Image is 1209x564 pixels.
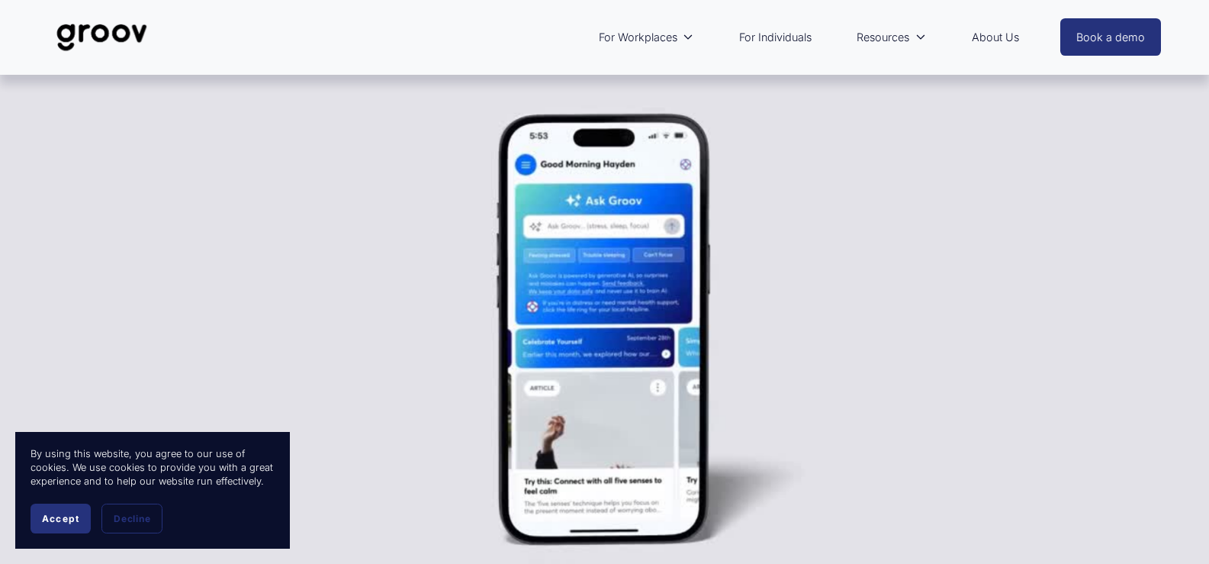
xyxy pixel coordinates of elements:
span: Accept [42,513,79,524]
button: Decline [101,504,162,533]
span: For Workplaces [599,27,677,47]
a: folder dropdown [591,20,702,55]
span: Decline [114,513,150,524]
span: Resources [857,27,909,47]
section: Cookie banner [15,432,290,549]
img: Groov | Unlock Human Potential at Work and in Life [48,12,156,63]
p: By using this website, you agree to our use of cookies. We use cookies to provide you with a grea... [31,447,275,488]
a: folder dropdown [849,20,934,55]
a: Book a demo [1060,18,1161,56]
a: About Us [964,20,1027,55]
button: Accept [31,504,91,533]
a: For Individuals [732,20,819,55]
